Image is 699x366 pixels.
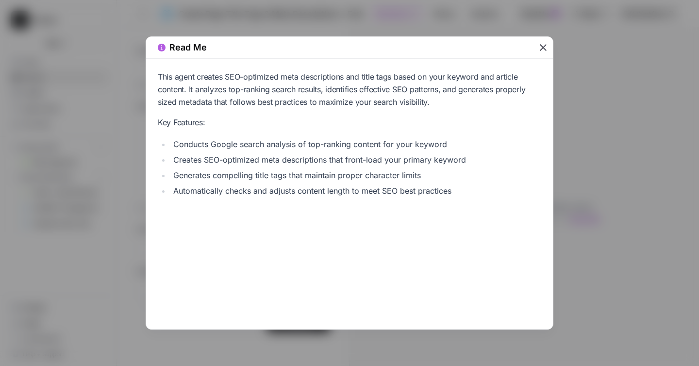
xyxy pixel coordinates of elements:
li: Automatically checks and adjusts content length to meet SEO best practices [170,185,541,197]
div: Read Me [158,41,537,54]
li: Creates SEO-optimized meta descriptions that front-load your primary keyword [170,154,541,166]
li: Conducts Google search analysis of top-ranking content for your keyword [170,138,541,150]
p: This agent creates SEO-optimized meta descriptions and title tags based on your keyword and artic... [158,70,541,108]
li: Generates compelling title tags that maintain proper character limits [170,169,541,181]
p: Key Features: [158,116,541,129]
